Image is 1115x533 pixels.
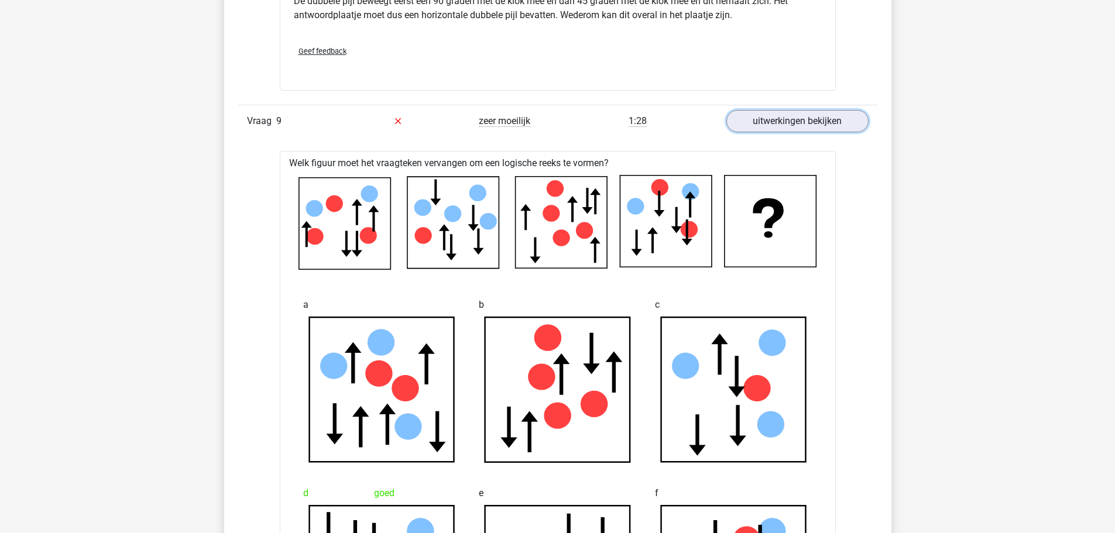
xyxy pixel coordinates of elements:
[479,115,530,127] span: zeer moeilijk
[299,47,346,56] span: Geef feedback
[479,482,483,505] span: e
[303,482,461,505] div: goed
[479,293,484,317] span: b
[303,482,308,505] span: d
[655,482,658,505] span: f
[655,293,660,317] span: c
[629,115,647,127] span: 1:28
[726,110,869,132] a: uitwerkingen bekijken
[303,293,308,317] span: a
[276,115,282,126] span: 9
[247,114,276,128] span: Vraag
